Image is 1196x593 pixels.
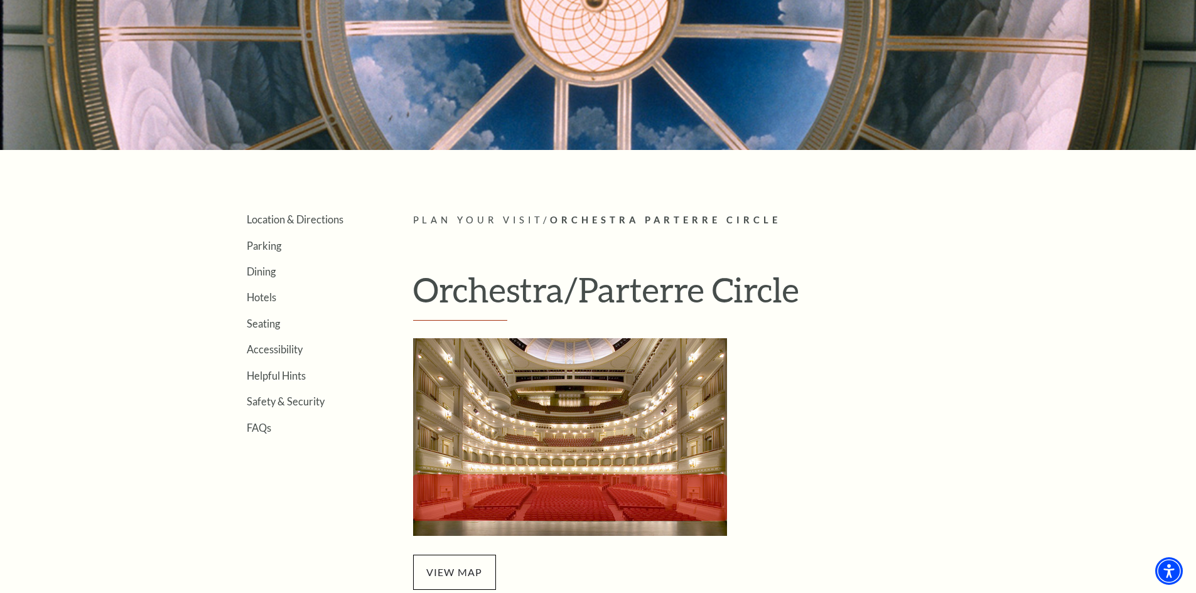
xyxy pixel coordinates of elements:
[413,215,544,225] span: Plan Your Visit
[247,240,281,252] a: Parking
[247,343,303,355] a: Accessibility
[413,428,727,442] a: Orchestra/Parterre Circle Seating Map - open in a new tab
[247,318,280,329] a: Seating
[413,213,988,228] p: /
[550,215,781,225] span: Orchestra Parterre Circle
[1155,557,1183,585] div: Accessibility Menu
[413,338,727,536] img: Orchestra/Parterre Circle Seating Map
[247,265,276,277] a: Dining
[247,213,343,225] a: Location & Directions
[247,370,306,382] a: Helpful Hints
[247,422,271,434] a: FAQs
[247,291,276,303] a: Hotels
[413,269,988,321] h1: Orchestra/Parterre Circle
[413,555,496,590] span: view map
[413,564,496,579] a: view map - open in a new tab
[247,395,325,407] a: Safety & Security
